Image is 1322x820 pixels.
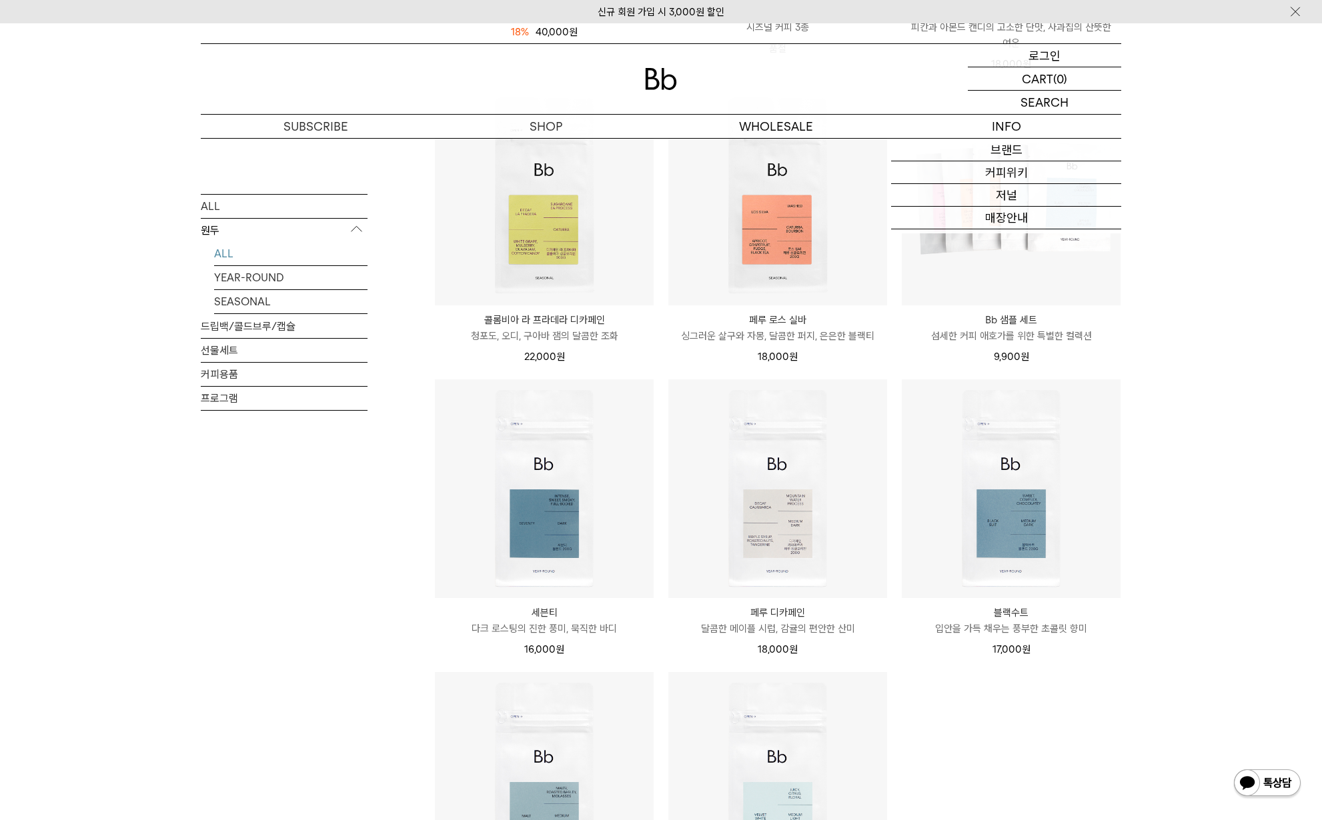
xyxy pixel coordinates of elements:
[758,351,798,363] span: 18,000
[435,379,654,598] img: 세븐티
[1022,67,1053,90] p: CART
[891,115,1121,138] p: INFO
[524,643,564,655] span: 16,000
[902,312,1121,344] a: Bb 샘플 세트 섬세한 커피 애호가를 위한 특별한 컬렉션
[968,44,1121,67] a: 로그인
[1233,768,1302,800] img: 카카오톡 채널 1:1 채팅 버튼
[201,338,368,361] a: 선물세트
[431,115,661,138] a: SHOP
[1021,91,1069,114] p: SEARCH
[891,139,1121,161] a: 브랜드
[668,87,887,305] img: 페루 로스 실바
[201,194,368,217] a: ALL
[435,328,654,344] p: 청포도, 오디, 구아바 잼의 달콤한 조화
[214,289,368,313] a: SEASONAL
[435,312,654,328] p: 콜롬비아 라 프라데라 디카페인
[201,218,368,242] p: 원두
[661,115,891,138] p: WHOLESALE
[598,6,724,18] a: 신규 회원 가입 시 3,000원 할인
[201,314,368,337] a: 드립백/콜드브루/캡슐
[902,312,1121,328] p: Bb 샘플 세트
[902,621,1121,637] p: 입안을 가득 채우는 풍부한 초콜릿 향미
[668,605,887,621] p: 페루 디카페인
[435,605,654,621] p: 세븐티
[758,643,798,655] span: 18,000
[645,68,677,90] img: 로고
[668,312,887,344] a: 페루 로스 실바 싱그러운 살구와 자몽, 달콤한 퍼지, 은은한 블랙티
[902,379,1121,598] img: 블랙수트
[902,605,1121,637] a: 블랙수트 입안을 가득 채우는 풍부한 초콜릿 향미
[668,312,887,328] p: 페루 로스 실바
[968,67,1121,91] a: CART (0)
[435,87,654,305] img: 콜롬비아 라 프라데라 디카페인
[435,312,654,344] a: 콜롬비아 라 프라데라 디카페인 청포도, 오디, 구아바 잼의 달콤한 조화
[668,605,887,637] a: 페루 디카페인 달콤한 메이플 시럽, 감귤의 편안한 산미
[201,115,431,138] a: SUBSCRIBE
[891,184,1121,207] a: 저널
[668,379,887,598] img: 페루 디카페인
[891,207,1121,229] a: 매장안내
[435,621,654,637] p: 다크 로스팅의 진한 풍미, 묵직한 바디
[435,605,654,637] a: 세븐티 다크 로스팅의 진한 풍미, 묵직한 바디
[1022,643,1031,655] span: 원
[902,328,1121,344] p: 섬세한 커피 애호가를 위한 특별한 컬렉션
[1053,67,1067,90] p: (0)
[891,229,1121,252] a: 채용
[201,386,368,409] a: 프로그램
[668,328,887,344] p: 싱그러운 살구와 자몽, 달콤한 퍼지, 은은한 블랙티
[214,265,368,289] a: YEAR-ROUND
[789,643,798,655] span: 원
[524,351,565,363] span: 22,000
[214,241,368,265] a: ALL
[789,351,798,363] span: 원
[556,351,565,363] span: 원
[994,351,1029,363] span: 9,900
[993,643,1031,655] span: 17,000
[1029,44,1061,67] p: 로그인
[891,161,1121,184] a: 커피위키
[668,621,887,637] p: 달콤한 메이플 시럽, 감귤의 편안한 산미
[556,643,564,655] span: 원
[902,605,1121,621] p: 블랙수트
[201,362,368,385] a: 커피용품
[1021,351,1029,363] span: 원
